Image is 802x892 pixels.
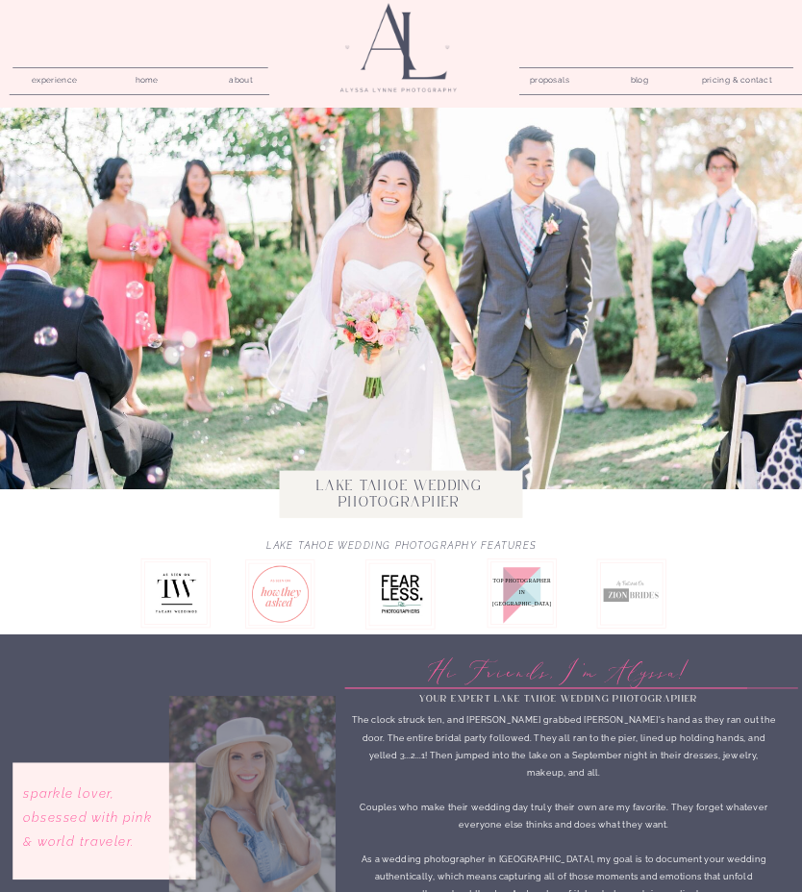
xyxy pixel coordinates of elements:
p: Top Photographer in [GEOGRAPHIC_DATA] [491,575,553,624]
a: blog [620,71,659,84]
a: about [222,71,261,84]
h3: your expert LAKE tahoe Wedding Photographer [359,693,759,706]
p: hi friends, i'm alyssa! [368,657,750,681]
a: experience [23,71,87,84]
h1: Lake Tahoe wedding photographer [280,479,518,510]
h2: Lake Tahoe Wedding Photography Features [240,540,564,557]
a: home [128,71,166,84]
a: proposals [530,71,568,84]
a: pricing & contact [696,71,777,89]
p: sparkle lover, obsessed with pink & world traveler. [23,780,208,867]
